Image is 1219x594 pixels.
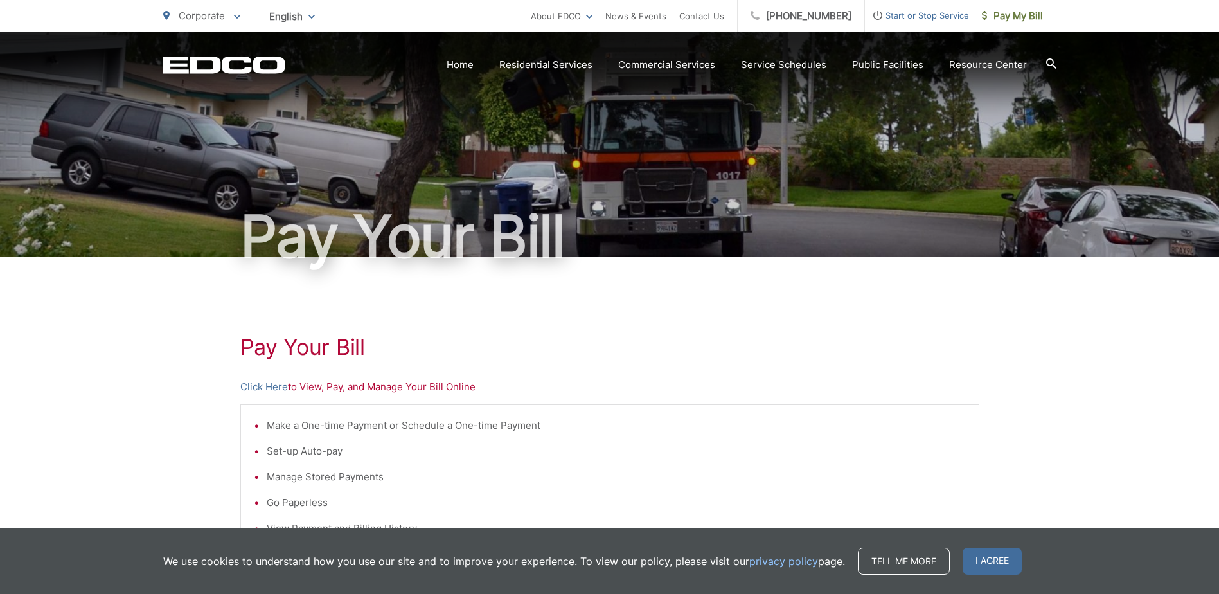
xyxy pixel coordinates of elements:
[267,495,966,510] li: Go Paperless
[982,8,1043,24] span: Pay My Bill
[741,57,826,73] a: Service Schedules
[267,444,966,459] li: Set-up Auto-pay
[163,553,845,569] p: We use cookies to understand how you use our site and to improve your experience. To view our pol...
[963,548,1022,575] span: I agree
[949,57,1027,73] a: Resource Center
[618,57,715,73] a: Commercial Services
[531,8,592,24] a: About EDCO
[499,57,592,73] a: Residential Services
[240,334,979,360] h1: Pay Your Bill
[240,379,288,395] a: Click Here
[679,8,724,24] a: Contact Us
[163,204,1056,269] h1: Pay Your Bill
[163,56,285,74] a: EDCD logo. Return to the homepage.
[858,548,950,575] a: Tell me more
[260,5,325,28] span: English
[749,553,818,569] a: privacy policy
[447,57,474,73] a: Home
[179,10,225,22] span: Corporate
[852,57,923,73] a: Public Facilities
[240,379,979,395] p: to View, Pay, and Manage Your Bill Online
[267,418,966,433] li: Make a One-time Payment or Schedule a One-time Payment
[267,469,966,485] li: Manage Stored Payments
[267,521,966,536] li: View Payment and Billing History
[605,8,666,24] a: News & Events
